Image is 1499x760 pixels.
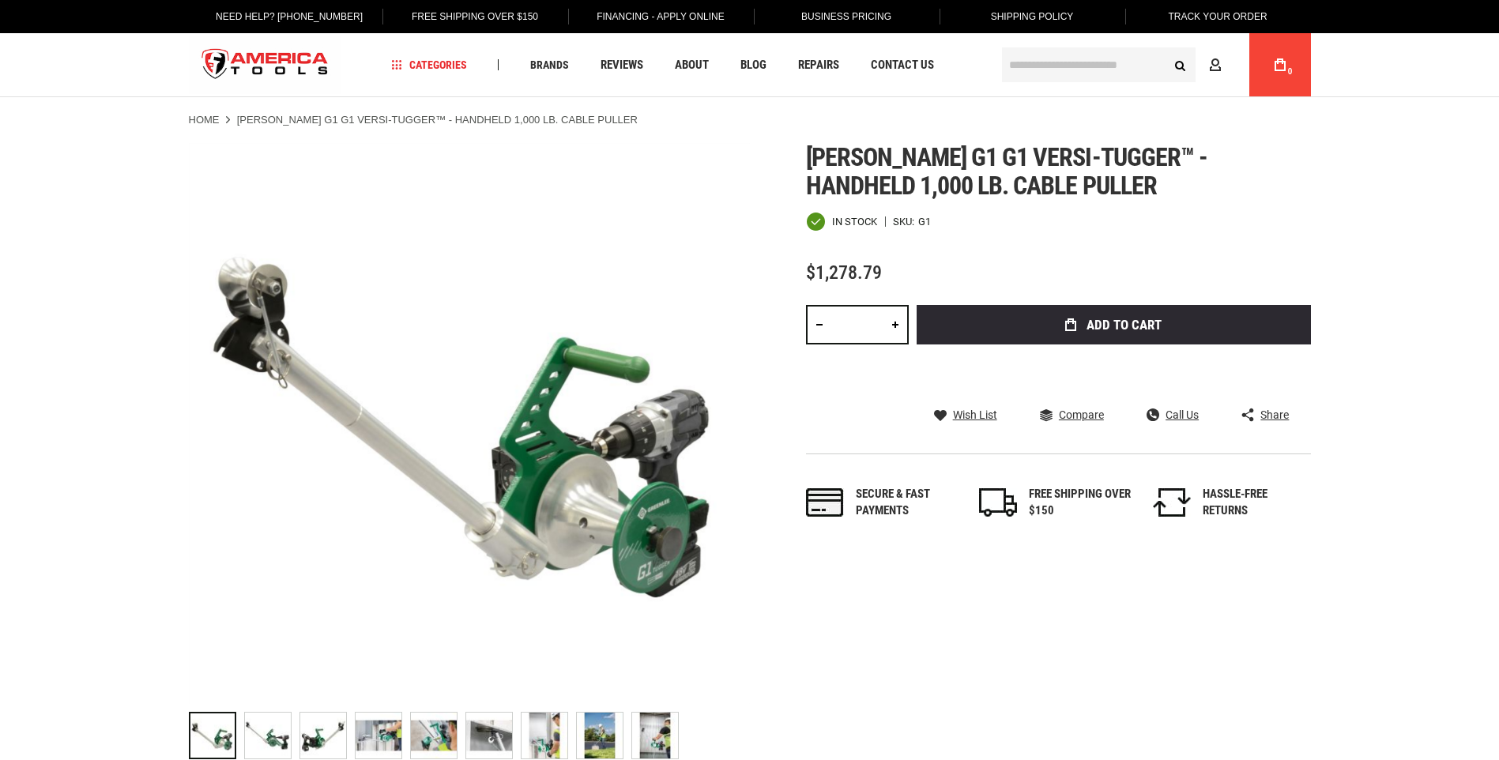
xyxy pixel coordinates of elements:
a: store logo [189,36,342,95]
strong: [PERSON_NAME] G1 G1 VERSI-TUGGER™ - HANDHELD 1,000 LB. CABLE PULLER [237,114,638,126]
img: GREENLEE G1 G1 VERSI-TUGGER™ - HANDHELD 1,000 LB. CABLE PULLER [632,713,678,758]
span: In stock [832,216,877,227]
img: payments [806,488,844,517]
img: shipping [979,488,1017,517]
a: Blog [733,55,774,76]
a: Contact Us [864,55,941,76]
button: Add to Cart [917,305,1311,344]
a: Reviews [593,55,650,76]
img: GREENLEE G1 G1 VERSI-TUGGER™ - HANDHELD 1,000 LB. CABLE PULLER [300,713,346,758]
img: GREENLEE G1 G1 VERSI-TUGGER™ - HANDHELD 1,000 LB. CABLE PULLER [245,713,291,758]
span: Call Us [1166,409,1199,420]
img: GREENLEE G1 G1 VERSI-TUGGER™ - HANDHELD 1,000 LB. CABLE PULLER [522,713,567,758]
a: Categories [384,55,474,76]
img: GREENLEE G1 G1 VERSI-TUGGER™ - HANDHELD 1,000 LB. CABLE PULLER [577,713,623,758]
a: Wish List [934,408,997,422]
div: HASSLE-FREE RETURNS [1203,486,1305,520]
img: returns [1153,488,1191,517]
div: Secure & fast payments [856,486,959,520]
a: Brands [523,55,576,76]
span: Blog [740,59,766,71]
span: Compare [1059,409,1104,420]
img: America Tools [189,36,342,95]
span: Add to Cart [1087,318,1162,332]
span: Contact Us [871,59,934,71]
div: G1 [918,216,931,227]
span: 0 [1288,67,1293,76]
div: FREE SHIPPING OVER $150 [1029,486,1132,520]
img: GREENLEE G1 G1 VERSI-TUGGER™ - HANDHELD 1,000 LB. CABLE PULLER [189,143,750,704]
a: Compare [1040,408,1104,422]
a: Home [189,113,220,127]
a: Call Us [1147,408,1199,422]
img: GREENLEE G1 G1 VERSI-TUGGER™ - HANDHELD 1,000 LB. CABLE PULLER [356,713,401,758]
span: Shipping Policy [991,11,1074,22]
span: $1,278.79 [806,261,882,284]
span: [PERSON_NAME] g1 g1 versi-tugger™ - handheld 1,000 lb. cable puller [806,142,1207,201]
img: GREENLEE G1 G1 VERSI-TUGGER™ - HANDHELD 1,000 LB. CABLE PULLER [466,713,512,758]
span: Share [1260,409,1289,420]
span: Brands [530,59,569,70]
div: Availability [806,212,877,231]
span: Reviews [601,59,643,71]
a: 0 [1265,33,1295,96]
iframe: Secure express checkout frame [913,349,1314,395]
img: GREENLEE G1 G1 VERSI-TUGGER™ - HANDHELD 1,000 LB. CABLE PULLER [411,713,457,758]
span: About [675,59,709,71]
span: Categories [391,59,467,70]
span: Wish List [953,409,997,420]
span: Repairs [798,59,839,71]
a: Repairs [791,55,846,76]
a: About [668,55,716,76]
button: Search [1166,50,1196,80]
strong: SKU [893,216,918,227]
